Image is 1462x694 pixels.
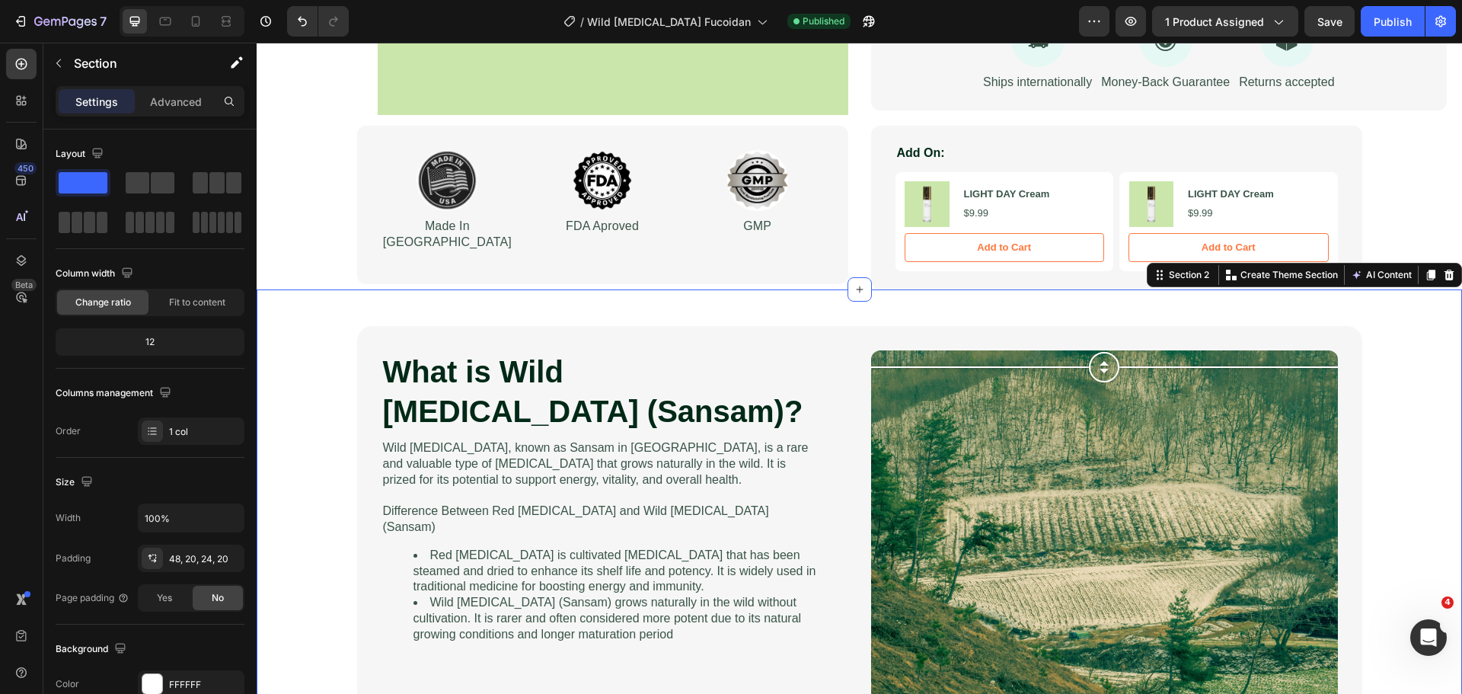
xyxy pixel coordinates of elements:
[56,264,136,284] div: Column width
[1304,6,1355,37] button: Save
[56,639,129,660] div: Background
[984,225,1081,239] p: Create Theme Section
[6,6,113,37] button: 7
[1152,6,1298,37] button: 1 product assigned
[872,190,1072,219] button: Add to Cart
[126,398,566,445] p: Wild [MEDICAL_DATA], known as Sansam in [GEOGRAPHIC_DATA], is a rare and valuable type of [MEDICA...
[169,425,241,439] div: 1 col
[59,331,241,353] div: 12
[1374,14,1412,30] div: Publish
[100,12,107,30] p: 7
[212,591,224,605] span: No
[580,14,584,30] span: /
[257,43,1462,694] iframe: To enrich screen reader interactions, please activate Accessibility in Grammarly extension settings
[287,6,349,37] div: Undo/Redo
[150,94,202,110] p: Advanced
[471,107,531,168] img: gempages_567882393889801153-163e9287-e618-4c5d-9fde-fb7996eeaa62.jpg
[648,190,848,219] button: Add to Cart
[56,472,96,493] div: Size
[436,176,566,192] p: GMP
[56,144,107,165] div: Layout
[930,144,1019,160] h3: LIGHT DAY Cream
[945,199,999,212] div: Add to Cart
[315,107,376,168] img: gempages_567882393889801153-0c428285-2380-4974-bd88-2de0fc72ecdb.png
[720,199,774,212] div: Add to Cart
[1441,596,1454,609] span: 4
[281,176,410,192] p: FDA Aproved
[169,678,241,692] div: FFFFFF
[157,591,172,605] span: Yes
[640,103,1080,119] p: Add On:
[56,383,174,404] div: Columns management
[56,552,91,565] div: Padding
[706,144,795,160] h3: LIGHT DAY Cream
[706,163,795,179] div: $9.99
[1361,6,1425,37] button: Publish
[1091,223,1158,241] button: AI Content
[14,162,37,174] div: 450
[1165,14,1264,30] span: 1 product assigned
[75,94,118,110] p: Settings
[169,296,225,309] span: Fit to content
[11,279,37,291] div: Beta
[803,14,844,28] span: Published
[56,424,81,438] div: Order
[56,677,79,691] div: Color
[1410,619,1447,656] iframe: Intercom live chat
[909,225,956,239] div: Section 2
[75,296,131,309] span: Change ratio
[157,552,566,600] li: Wild [MEDICAL_DATA] (Sansam) grows naturally in the wild without cultivation. It is rarer and oft...
[125,308,567,390] h2: What is Wild [MEDICAL_DATA] (Sansam)?
[930,163,1019,179] div: $9.99
[139,504,244,532] input: Auto
[157,505,566,552] li: Red [MEDICAL_DATA] is cultivated [MEDICAL_DATA] that has been steamed and dried to enhance its sh...
[56,511,81,525] div: Width
[587,14,751,30] span: Wild [MEDICAL_DATA] Fucoidan
[126,461,566,493] p: Difference Between Red [MEDICAL_DATA] and Wild [MEDICAL_DATA] (Sansam)
[74,54,199,72] p: Section
[56,591,129,605] div: Page padding
[1317,15,1342,28] span: Save
[169,552,241,566] div: 48, 20, 24, 20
